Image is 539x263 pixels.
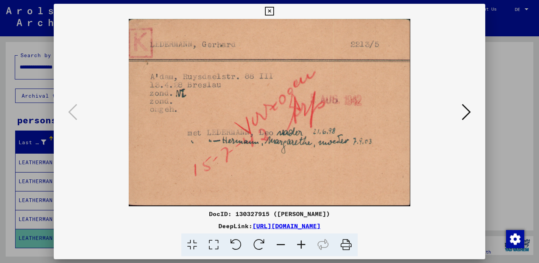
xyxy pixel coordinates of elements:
font: DeepLink: [218,222,252,230]
div: Change consent [506,230,524,248]
a: [URL][DOMAIN_NAME] [252,222,321,230]
img: 001.jpg [79,19,459,206]
img: Change consent [506,230,524,248]
font: DocID: 130327915 ([PERSON_NAME]) [209,210,330,218]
